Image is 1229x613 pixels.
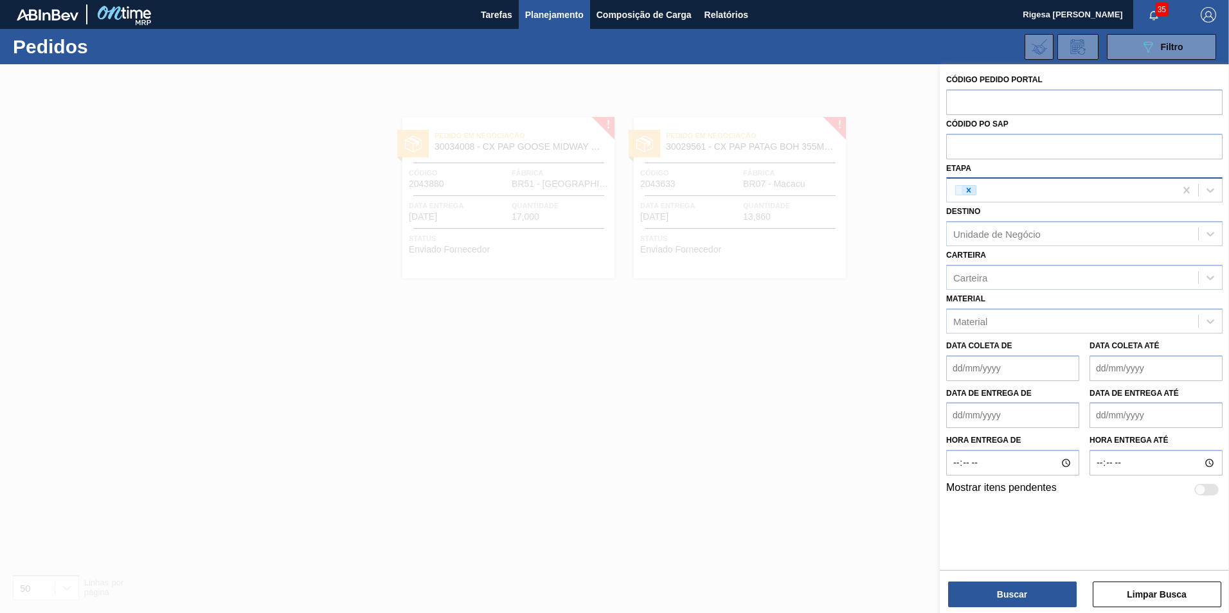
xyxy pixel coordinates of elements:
[946,341,1012,350] label: Data coleta de
[481,7,512,22] span: Tarefas
[946,207,980,216] label: Destino
[1090,341,1159,350] label: Data coleta até
[1090,355,1223,381] input: dd/mm/yyyy
[946,402,1079,428] input: dd/mm/yyyy
[13,39,205,54] h1: Pedidos
[1057,34,1099,60] div: Solicitação de Revisão de Pedidos
[1090,389,1179,398] label: Data de Entrega até
[1025,34,1054,60] div: Importar Negociações dos Pedidos
[946,75,1043,84] label: Código Pedido Portal
[525,7,584,22] span: Planejamento
[946,120,1009,129] label: Códido PO SAP
[1090,402,1223,428] input: dd/mm/yyyy
[946,294,985,303] label: Material
[946,482,1057,497] label: Mostrar itens pendentes
[953,315,987,326] div: Material
[1133,6,1174,24] button: Notificações
[946,355,1079,381] input: dd/mm/yyyy
[946,164,971,173] label: Etapa
[1161,42,1183,52] span: Filtro
[704,7,748,22] span: Relatórios
[953,229,1041,240] div: Unidade de Negócio
[1155,3,1169,17] span: 35
[1201,7,1216,22] img: Logout
[1107,34,1216,60] button: Filtro
[1090,431,1223,450] label: Hora entrega até
[946,431,1079,450] label: Hora entrega de
[946,389,1032,398] label: Data de Entrega de
[946,251,986,260] label: Carteira
[597,7,692,22] span: Composição de Carga
[953,272,987,283] div: Carteira
[17,9,78,21] img: TNhmsLtSVTkK8tSr43FrP2fwEKptu5GPRR3wAAAABJRU5ErkJggg==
